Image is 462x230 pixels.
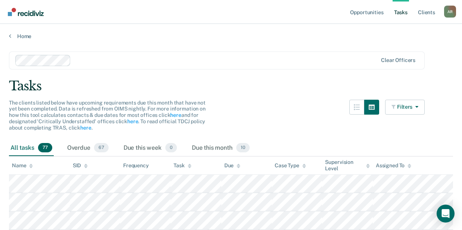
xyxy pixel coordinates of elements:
span: The clients listed below have upcoming requirements due this month that have not yet been complet... [9,100,206,131]
img: Recidiviz [8,8,44,16]
div: SID [73,162,88,169]
span: 67 [94,143,109,153]
button: Profile dropdown button [444,6,456,18]
a: here [127,118,138,124]
div: Frequency [123,162,149,169]
a: Home [9,33,453,40]
div: All tasks77 [9,140,54,156]
div: Assigned To [376,162,411,169]
div: Due [224,162,241,169]
div: A R [444,6,456,18]
div: Due this week0 [122,140,178,156]
div: Tasks [9,78,453,94]
div: Overdue67 [66,140,110,156]
div: Due this month10 [190,140,251,156]
span: 10 [236,143,250,153]
button: Filters [385,100,425,115]
div: Clear officers [381,57,415,63]
span: 77 [38,143,52,153]
div: Supervision Level [325,159,369,172]
span: 0 [165,143,177,153]
div: Task [174,162,191,169]
a: here [170,112,181,118]
div: Name [12,162,33,169]
div: Case Type [275,162,306,169]
div: Open Intercom Messenger [437,205,455,223]
a: here [80,125,91,131]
